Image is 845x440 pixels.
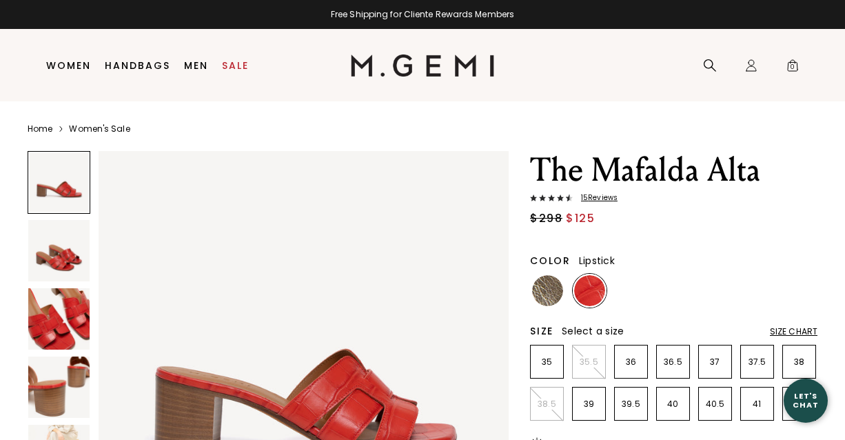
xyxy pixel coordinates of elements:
[222,60,249,71] a: Sale
[532,275,563,306] img: Champagne
[28,123,52,134] a: Home
[562,324,624,338] span: Select a size
[615,399,647,410] p: 39.5
[28,288,90,350] img: The Mafalda Alta
[699,399,731,410] p: 40.5
[699,357,731,368] p: 37
[105,60,170,71] a: Handbags
[69,123,130,134] a: Women's Sale
[573,194,618,202] span: 15 Review s
[574,275,605,306] img: Lipstick
[657,357,689,368] p: 36.5
[530,210,562,227] span: $298
[531,399,563,410] p: 38.5
[28,220,90,281] img: The Mafalda Alta
[741,357,773,368] p: 37.5
[770,326,817,337] div: Size Chart
[615,357,647,368] p: 36
[657,399,689,410] p: 40
[530,151,817,190] h1: The Mafalda Alta
[530,326,553,337] h2: Size
[786,61,800,75] span: 0
[28,357,90,418] img: The Mafalda Alta
[741,399,773,410] p: 41
[530,255,571,266] h2: Color
[573,399,605,410] p: 39
[46,60,91,71] a: Women
[573,357,605,368] p: 35.5
[783,357,815,368] p: 38
[531,357,563,368] p: 35
[184,60,208,71] a: Men
[566,210,595,227] span: $125
[784,392,828,409] div: Let's Chat
[530,194,817,205] a: 15Reviews
[579,254,615,268] span: Lipstick
[783,399,815,410] p: 42
[351,54,495,77] img: M.Gemi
